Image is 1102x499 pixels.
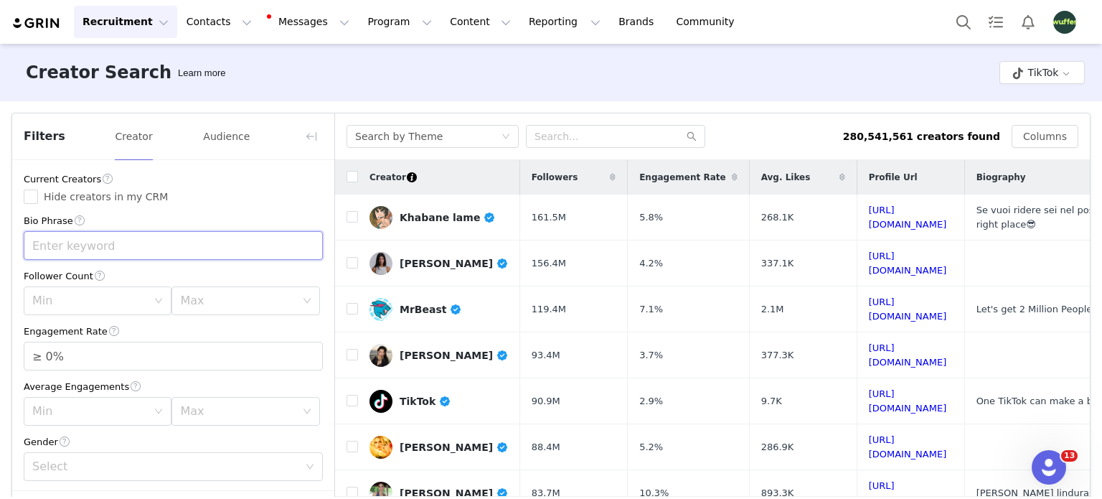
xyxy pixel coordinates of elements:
[761,210,794,225] span: 268.1K
[761,440,794,454] span: 286.9K
[980,6,1012,38] a: Tasks
[1053,11,1076,34] img: 8dec4047-a893-4396-8e60-392655bf1466.png
[175,66,228,80] div: Tooltip anchor
[369,344,392,367] img: v2
[400,350,509,361] div: [PERSON_NAME]
[639,210,663,225] span: 5.8%
[400,258,509,269] div: [PERSON_NAME]
[32,294,147,308] div: Min
[24,342,322,370] input: Engagement Rate
[869,205,947,230] a: [URL][DOMAIN_NAME]
[178,6,260,38] button: Contacts
[639,394,663,409] span: 2.9%
[405,171,418,184] div: Tooltip anchor
[32,460,298,474] div: Select
[24,128,65,145] span: Filters
[400,396,451,407] div: TikTok
[532,210,566,225] span: 161.5M
[501,132,510,142] i: icon: down
[24,379,323,394] div: Average Engagements
[520,6,609,38] button: Reporting
[761,171,811,184] span: Avg. Likes
[761,302,784,317] span: 2.1M
[532,348,560,363] span: 93.4M
[38,191,174,202] span: Hide creators in my CRM
[369,252,509,275] a: [PERSON_NAME]
[1012,6,1044,38] button: Notifications
[369,436,509,459] a: [PERSON_NAME]
[610,6,667,38] a: Brands
[532,302,566,317] span: 119.4M
[400,488,509,499] div: [PERSON_NAME]
[999,61,1085,84] button: TikTok
[532,394,560,409] span: 90.9M
[369,206,392,229] img: v2
[154,297,163,307] i: icon: down
[306,462,314,472] i: icon: down
[976,171,1026,184] span: Biography
[303,297,311,307] i: icon: down
[532,256,566,271] span: 156.4M
[369,436,392,459] img: v2
[369,298,509,321] a: MrBeast
[441,6,519,38] button: Content
[369,390,392,413] img: v2
[303,407,311,417] i: icon: down
[400,304,462,315] div: MrBeast
[639,440,663,454] span: 5.2%
[369,171,406,184] span: Creator
[24,213,323,228] div: Bio Phrase
[369,390,509,413] a: TikTok
[843,129,1000,144] div: 280,541,561 creators found
[869,171,918,184] span: Profile Url
[869,297,947,322] a: [URL][DOMAIN_NAME]
[369,252,392,275] img: v2
[869,434,947,460] a: [URL][DOMAIN_NAME]
[532,440,560,454] span: 88.4M
[11,17,62,30] img: grin logo
[639,171,725,184] span: Engagement Rate
[24,231,323,260] input: Enter keyword
[1061,450,1078,462] span: 13
[526,125,705,148] input: Search...
[26,60,171,85] h3: Creator Search
[74,6,177,38] button: Recruitment
[32,404,147,419] div: Min
[180,294,295,308] div: Max
[532,171,578,184] span: Followers
[869,388,947,414] a: [URL][DOMAIN_NAME]
[369,206,509,229] a: Khabane lame
[687,131,697,141] i: icon: search
[668,6,750,38] a: Community
[639,256,663,271] span: 4.2%
[24,324,323,339] div: Engagement Rate
[180,404,295,419] div: Max
[1012,125,1078,148] button: Columns
[639,302,663,317] span: 7.1%
[761,256,794,271] span: 337.1K
[114,125,153,148] button: Creator
[202,125,250,148] button: Audience
[369,344,509,367] a: [PERSON_NAME]
[869,251,947,276] a: [URL][DOMAIN_NAME]
[1032,450,1066,485] iframe: Intercom live chat
[355,126,443,147] div: Search by Theme
[639,348,663,363] span: 3.7%
[400,212,496,223] div: Khabane lame
[24,269,323,284] div: Follower Count
[869,342,947,368] a: [URL][DOMAIN_NAME]
[1045,11,1091,34] button: Profile
[24,434,323,449] div: Gender
[761,394,782,409] span: 9.7K
[948,6,979,38] button: Search
[369,298,392,321] img: v2
[24,172,323,187] div: Current Creators
[400,442,509,453] div: [PERSON_NAME]
[154,407,163,417] i: icon: down
[261,6,358,38] button: Messages
[359,6,441,38] button: Program
[761,348,794,363] span: 377.3K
